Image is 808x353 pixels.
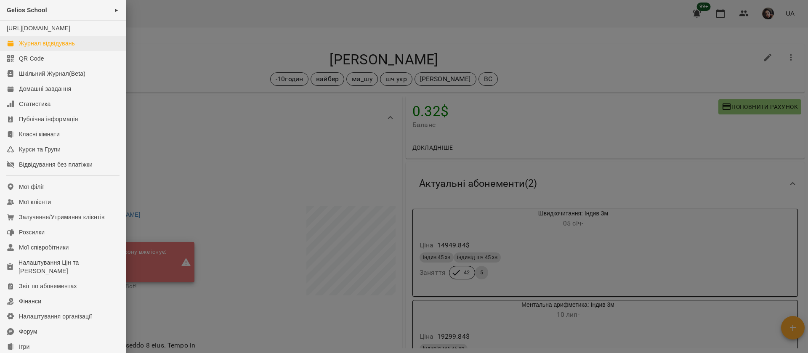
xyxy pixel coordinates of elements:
span: ► [114,7,119,13]
div: Звіт по абонементах [19,282,77,290]
div: Мої клієнти [19,198,51,206]
div: Відвідування без платіжки [19,160,93,169]
div: Класні кімнати [19,130,60,138]
div: Фінанси [19,297,41,305]
span: Gelios School [7,7,47,13]
div: Публічна інформація [19,115,78,123]
a: [URL][DOMAIN_NAME] [7,25,70,32]
div: Розсилки [19,228,45,236]
div: Мої співробітники [19,243,69,252]
div: Мої філії [19,183,44,191]
div: Форум [19,327,37,336]
div: Шкільний Журнал(Beta) [19,69,85,78]
div: Ігри [19,342,29,351]
div: Залучення/Утримання клієнтів [19,213,105,221]
div: Домашні завдання [19,85,71,93]
div: Налаштування Цін та [PERSON_NAME] [19,258,119,275]
div: QR Code [19,54,44,63]
div: Курси та Групи [19,145,61,154]
div: Журнал відвідувань [19,39,75,48]
div: Налаштування організації [19,312,92,321]
div: Статистика [19,100,51,108]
